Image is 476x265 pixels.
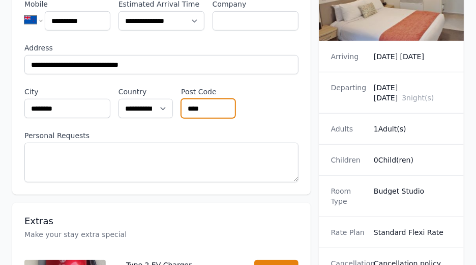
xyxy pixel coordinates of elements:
[331,186,366,206] dt: Room Type
[374,155,452,165] dd: 0 Child(ren)
[402,94,434,102] span: 3 night(s)
[24,87,110,97] label: City
[24,43,299,53] label: Address
[374,83,452,103] dd: [DATE] [DATE]
[24,229,299,240] p: Make your stay extra special
[374,186,452,206] dd: Budget Studio
[181,87,235,97] label: Post Code
[24,130,299,141] label: Personal Requests
[331,227,366,237] dt: Rate Plan
[374,124,452,134] dd: 1 Adult(s)
[331,51,366,62] dt: Arriving
[331,124,366,134] dt: Adults
[374,51,452,62] dd: [DATE] [DATE]
[331,83,366,103] dt: Departing
[118,87,173,97] label: Country
[374,227,452,237] dd: Standard Flexi Rate
[331,155,366,165] dt: Children
[24,215,299,227] h3: Extras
